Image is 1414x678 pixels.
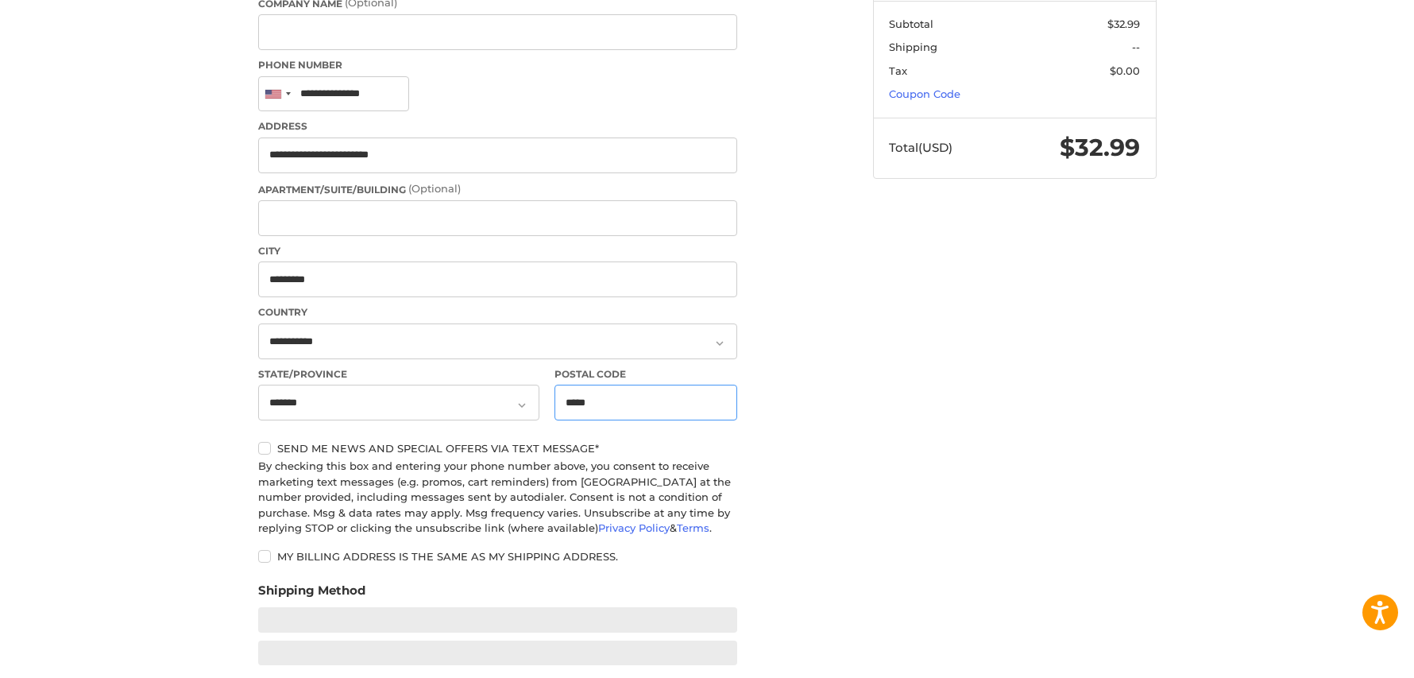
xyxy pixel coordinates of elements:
[889,87,960,100] a: Coupon Code
[677,521,709,534] a: Terms
[258,442,737,455] label: Send me news and special offers via text message*
[889,64,907,77] span: Tax
[889,41,937,53] span: Shipping
[1110,64,1140,77] span: $0.00
[259,77,296,111] div: United States: +1
[258,459,737,537] div: By checking this box and entering your phone number above, you consent to receive marketing text ...
[1060,133,1140,162] span: $32.99
[408,182,461,195] small: (Optional)
[889,17,933,30] span: Subtotal
[1107,17,1140,30] span: $32.99
[258,181,737,197] label: Apartment/Suite/Building
[554,367,737,382] label: Postal Code
[258,119,737,134] label: Address
[258,244,737,258] label: City
[258,550,737,563] label: My billing address is the same as my shipping address.
[1132,41,1140,53] span: --
[258,367,539,382] label: State/Province
[258,58,737,72] label: Phone Number
[258,305,737,320] label: Country
[889,140,952,155] span: Total (USD)
[258,582,365,607] legend: Shipping Method
[598,521,670,534] a: Privacy Policy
